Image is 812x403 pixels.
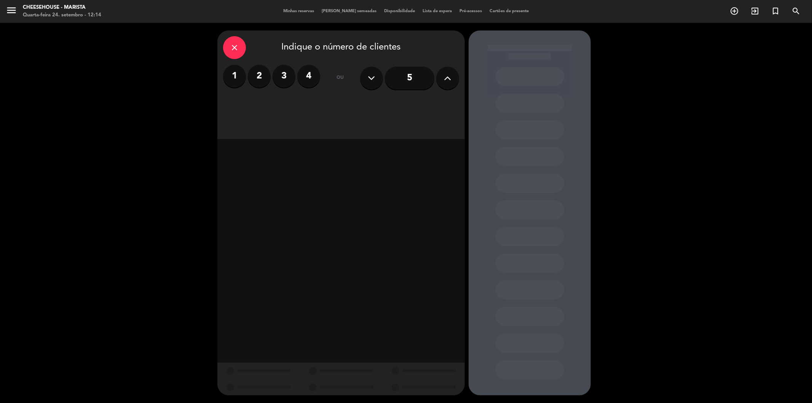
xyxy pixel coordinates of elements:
i: exit_to_app [750,6,759,16]
label: 4 [297,65,320,88]
span: Lista de espera [419,9,456,13]
div: Quarta-feira 24. setembro - 12:14 [23,11,101,19]
label: 2 [248,65,271,88]
i: turned_in_not [771,6,780,16]
span: [PERSON_NAME] semeadas [318,9,380,13]
i: add_circle_outline [730,6,739,16]
i: close [230,43,239,52]
label: 1 [223,65,246,88]
span: Pré-acessos [456,9,486,13]
button: menu [6,5,17,19]
i: menu [6,5,17,16]
div: ou [328,65,353,91]
span: Disponibilidade [380,9,419,13]
span: Cartões de presente [486,9,533,13]
div: Cheesehouse - Marista [23,4,101,11]
div: Indique o número de clientes [223,36,459,59]
span: Minhas reservas [279,9,318,13]
i: search [791,6,801,16]
label: 3 [273,65,295,88]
